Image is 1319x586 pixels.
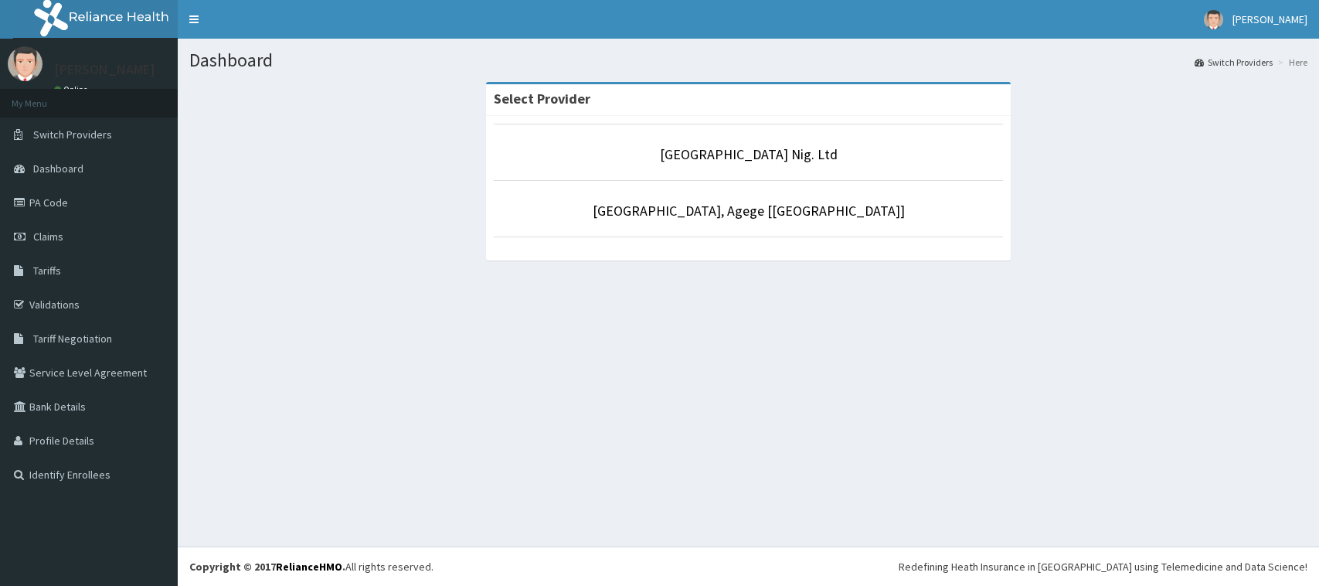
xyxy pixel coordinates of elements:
[494,90,590,107] strong: Select Provider
[1274,56,1307,69] li: Here
[54,63,155,77] p: [PERSON_NAME]
[276,560,342,574] a: RelianceHMO
[8,46,42,81] img: User Image
[189,560,345,574] strong: Copyright © 2017 .
[1204,10,1223,29] img: User Image
[1232,12,1307,26] span: [PERSON_NAME]
[660,145,838,163] a: [GEOGRAPHIC_DATA] Nig. Ltd
[33,332,112,346] span: Tariff Negotiation
[178,547,1319,586] footer: All rights reserved.
[1195,56,1273,69] a: Switch Providers
[189,50,1307,70] h1: Dashboard
[899,559,1307,574] div: Redefining Heath Insurance in [GEOGRAPHIC_DATA] using Telemedicine and Data Science!
[33,128,112,141] span: Switch Providers
[54,84,91,95] a: Online
[33,230,63,244] span: Claims
[33,162,83,175] span: Dashboard
[593,202,905,220] a: [GEOGRAPHIC_DATA], Agege [[GEOGRAPHIC_DATA]]
[33,264,61,278] span: Tariffs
